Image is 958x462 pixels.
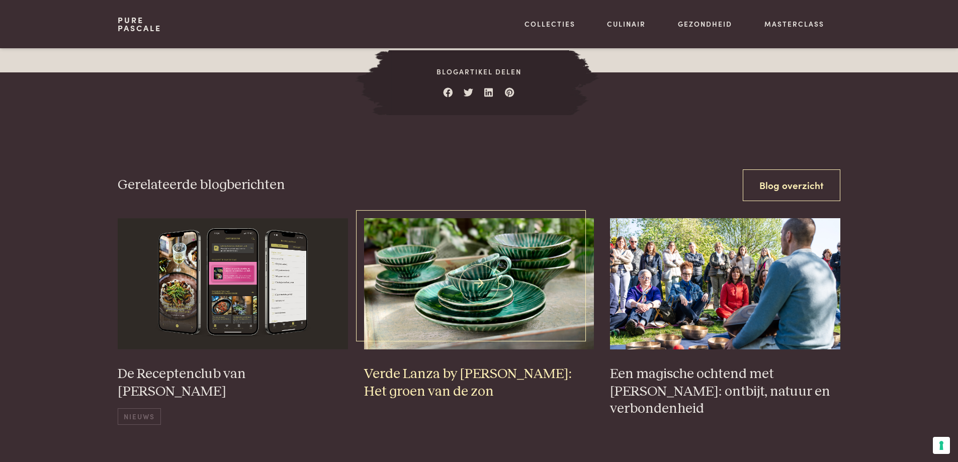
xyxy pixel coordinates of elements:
h3: Een magische ochtend met [PERSON_NAME]: ontbijt, natuur en verbondenheid [610,365,840,418]
h3: Gerelateerde blogberichten [118,176,285,194]
a: Masterclass [764,19,824,29]
a: Blog overzicht [743,169,840,201]
span: Blogartikel delen [389,66,569,77]
img: iPhone 13 Pro Mockup front and side view_small [118,218,348,349]
h3: De Receptenclub van [PERSON_NAME] [118,365,348,400]
a: Collecties [525,19,575,29]
h3: Verde Lanza by [PERSON_NAME]: Het groen van de zon [364,365,594,400]
span: Nieuws [118,408,160,425]
a: 250421-lannoo-pascale-naessens_0012 Een magische ochtend met [PERSON_NAME]: ontbijt, natuur en ve... [610,218,840,426]
a: Culinair [607,19,646,29]
a: Verde Lanza by [PERSON_NAME]: Het groen van de zon [364,218,594,408]
img: 250421-lannoo-pascale-naessens_0012 [610,218,840,349]
button: Uw voorkeuren voor toestemming voor trackingtechnologieën [933,437,950,454]
a: PurePascale [118,16,161,32]
a: Gezondheid [678,19,732,29]
a: iPhone 13 Pro Mockup front and side view_small De Receptenclub van [PERSON_NAME] Nieuws [118,218,348,425]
